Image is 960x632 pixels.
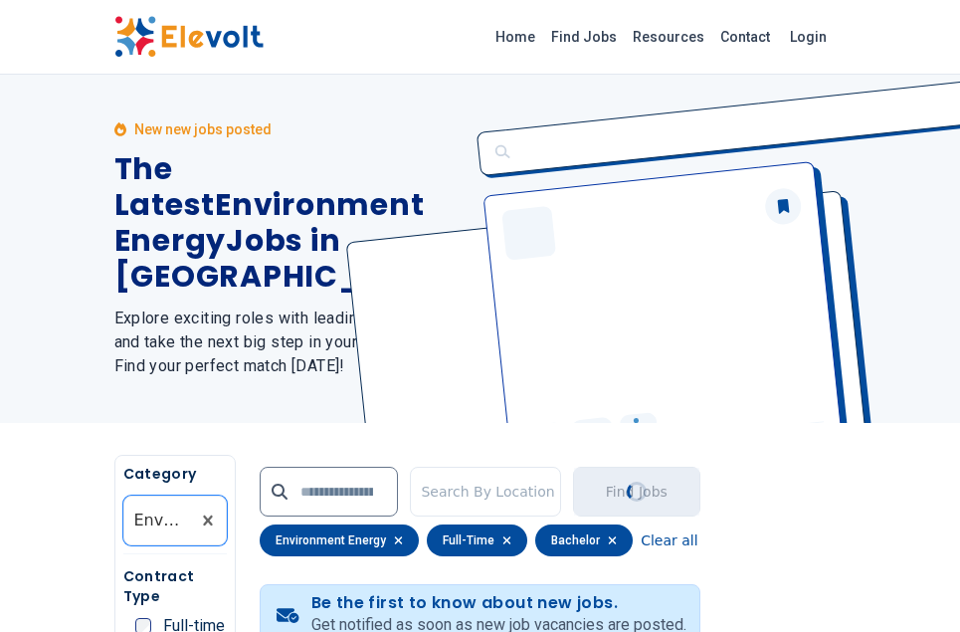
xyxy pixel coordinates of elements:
[641,525,697,556] button: Clear all
[134,119,272,139] p: New new jobs posted
[861,536,960,632] iframe: Chat Widget
[573,467,700,517] button: Find JobsLoading...
[114,151,467,295] h1: The Latest Environment Energy Jobs in [GEOGRAPHIC_DATA]
[311,593,686,613] h4: Be the first to know about new jobs.
[260,525,419,556] div: environment energy
[114,16,264,58] img: Elevolt
[114,307,467,378] h2: Explore exciting roles with leading companies and take the next big step in your career. Find you...
[123,464,228,484] h5: Category
[778,17,839,57] a: Login
[535,525,633,556] div: bachelor
[543,21,625,53] a: Find Jobs
[625,21,712,53] a: Resources
[487,21,543,53] a: Home
[625,480,648,503] div: Loading...
[123,566,228,606] h5: Contract Type
[427,525,527,556] div: full-time
[712,21,778,53] a: Contact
